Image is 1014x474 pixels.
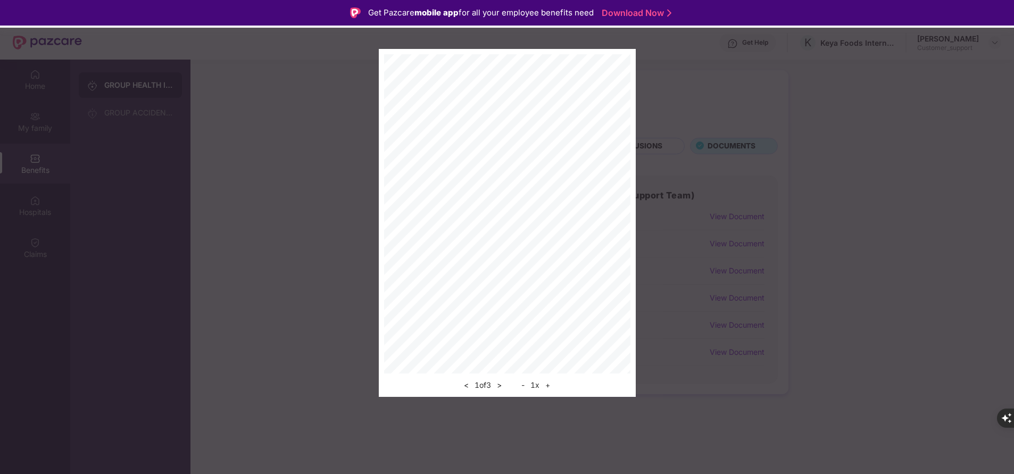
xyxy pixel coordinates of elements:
[667,7,671,19] img: Stroke
[350,7,361,18] img: Logo
[518,379,553,392] div: 1 x
[414,7,459,18] strong: mobile app
[461,379,505,392] div: 1 of 3
[602,7,668,19] a: Download Now
[461,379,472,392] button: <
[494,379,505,392] button: >
[518,379,528,392] button: -
[368,6,594,19] div: Get Pazcare for all your employee benefits need
[542,379,553,392] button: +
